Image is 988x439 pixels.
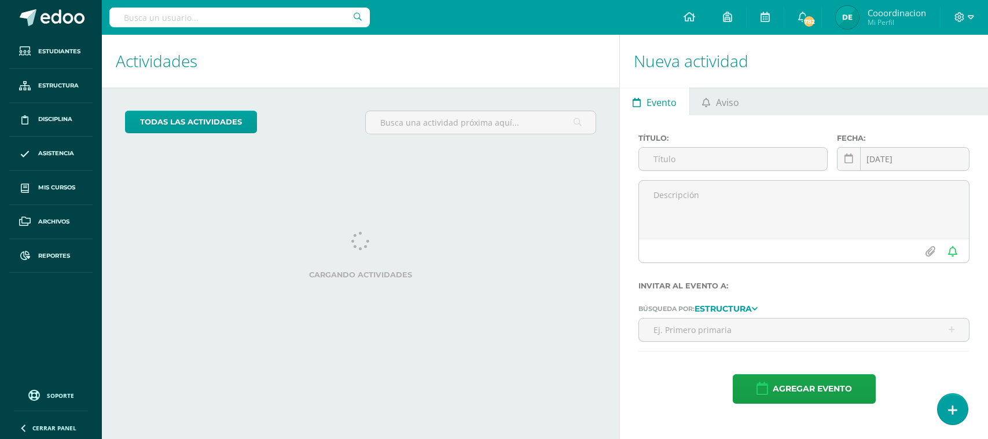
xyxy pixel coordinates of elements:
input: Busca un usuario... [109,8,370,27]
a: Mis cursos [9,171,93,205]
span: Mis cursos [38,183,75,192]
a: Estructura [695,304,758,312]
strong: Estructura [695,303,752,314]
a: Reportes [9,239,93,273]
label: Fecha: [837,134,969,142]
a: Evento [620,87,689,115]
span: Asistencia [38,149,74,158]
span: Cooordinacion [868,7,926,19]
button: Agregar evento [733,374,876,404]
input: Título [639,148,827,170]
span: Disciplina [38,115,72,124]
span: Evento [647,89,677,116]
a: Estudiantes [9,35,93,69]
span: Cerrar panel [32,424,76,432]
label: Cargando actividades [125,270,596,279]
img: 5b2783ad3a22ae473dcaf132f569719c.png [836,6,859,29]
a: todas las Actividades [125,111,257,133]
a: Soporte [14,387,88,403]
a: Asistencia [9,137,93,171]
span: Búsqueda por: [638,305,695,313]
span: Reportes [38,251,70,261]
span: Agregar evento [773,375,852,403]
span: Archivos [38,217,69,226]
span: Mi Perfil [868,17,926,27]
a: Aviso [690,87,752,115]
a: Archivos [9,205,93,239]
span: Soporte [47,392,74,400]
span: Estudiantes [38,47,80,56]
input: Busca una actividad próxima aquí... [366,111,596,134]
h1: Nueva actividad [634,35,974,87]
span: Estructura [38,81,79,90]
label: Invitar al evento a: [638,281,969,290]
a: Estructura [9,69,93,103]
label: Título: [638,134,828,142]
input: Fecha de entrega [838,148,969,170]
a: Disciplina [9,103,93,137]
h1: Actividades [116,35,605,87]
span: 782 [803,15,816,28]
input: Ej. Primero primaria [639,319,969,341]
span: Aviso [716,89,739,116]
